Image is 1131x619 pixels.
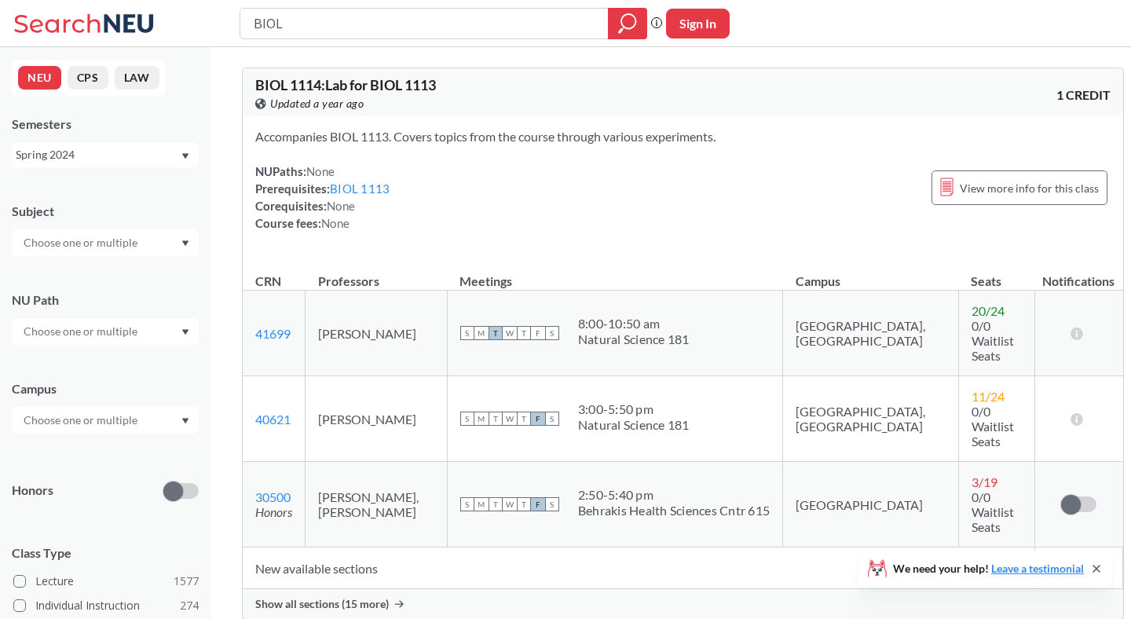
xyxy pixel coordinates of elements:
div: Subject [12,203,199,220]
span: S [545,412,559,426]
span: S [545,497,559,511]
th: Seats [958,257,1034,291]
svg: Dropdown arrow [181,329,189,335]
span: M [474,326,489,340]
span: Accompanies BIOL 1113. Covers topics from the course through various experiments. [255,129,716,144]
span: T [517,326,531,340]
a: 40621 [255,412,291,427]
span: F [531,497,545,511]
div: Dropdown arrow [12,318,199,345]
button: LAW [115,66,159,90]
span: Class Type [12,544,199,562]
span: T [489,326,503,340]
div: Campus [12,380,199,397]
span: None [327,199,355,213]
i: Honors [255,504,292,519]
span: View more info for this class [960,178,1099,198]
input: Class, professor, course number, "phrase" [252,10,597,37]
div: Spring 2024 [16,146,180,163]
input: Choose one or multiple [16,411,148,430]
span: F [531,326,545,340]
input: Choose one or multiple [16,233,148,252]
svg: Dropdown arrow [181,153,189,159]
div: Show all sections (15 more) [243,589,1123,619]
span: T [489,412,503,426]
label: Individual Instruction [13,595,199,616]
div: NU Path [12,291,199,309]
td: [PERSON_NAME], [PERSON_NAME] [306,462,448,548]
span: T [517,497,531,511]
span: S [460,412,474,426]
td: [PERSON_NAME] [306,291,448,376]
span: 1 CREDIT [1056,86,1111,104]
td: [PERSON_NAME] [306,376,448,462]
div: Dropdown arrow [12,407,199,434]
a: BIOL 1113 [330,181,390,196]
span: S [545,326,559,340]
input: Choose one or multiple [16,322,148,341]
a: 41699 [255,326,291,341]
span: BIOL 1114 : Lab for BIOL 1113 [255,76,436,93]
span: F [531,412,545,426]
span: 11 / 24 [972,389,1005,404]
span: 20 / 24 [972,303,1005,318]
span: M [474,497,489,511]
span: We need your help! [893,563,1084,574]
div: 3:00 - 5:50 pm [578,401,690,417]
span: S [460,497,474,511]
td: [GEOGRAPHIC_DATA], [GEOGRAPHIC_DATA] [783,376,959,462]
div: Spring 2024Dropdown arrow [12,142,199,167]
span: M [474,412,489,426]
span: None [306,164,335,178]
td: [GEOGRAPHIC_DATA] [783,462,959,548]
svg: magnifying glass [618,13,637,35]
span: Show all sections (15 more) [255,597,389,611]
div: Natural Science 181 [578,417,690,433]
span: Updated a year ago [270,95,364,112]
a: Leave a testimonial [991,562,1084,575]
svg: Dropdown arrow [181,240,189,247]
a: 30500 [255,489,291,504]
span: 0/0 Waitlist Seats [972,318,1014,363]
div: CRN [255,273,281,290]
div: Natural Science 181 [578,331,690,347]
div: NUPaths: Prerequisites: Corequisites: Course fees: [255,163,390,232]
span: T [517,412,531,426]
span: 274 [180,597,199,614]
td: New available sections [243,548,1034,589]
span: S [460,326,474,340]
div: Dropdown arrow [12,229,199,256]
div: Semesters [12,115,199,133]
button: NEU [18,66,61,90]
div: Behrakis Health Sciences Cntr 615 [578,503,770,518]
div: magnifying glass [608,8,647,39]
span: W [503,326,517,340]
span: None [321,216,350,230]
span: W [503,412,517,426]
th: Professors [306,257,448,291]
span: 0/0 Waitlist Seats [972,404,1014,449]
th: Meetings [447,257,782,291]
span: T [489,497,503,511]
div: 8:00 - 10:50 am [578,316,690,331]
th: Campus [783,257,959,291]
th: Notifications [1034,257,1122,291]
td: [GEOGRAPHIC_DATA], [GEOGRAPHIC_DATA] [783,291,959,376]
span: 3 / 19 [972,474,997,489]
span: 0/0 Waitlist Seats [972,489,1014,534]
button: CPS [68,66,108,90]
p: Honors [12,482,53,500]
svg: Dropdown arrow [181,418,189,424]
button: Sign In [666,9,730,38]
div: 2:50 - 5:40 pm [578,487,770,503]
span: 1577 [174,573,199,590]
span: W [503,497,517,511]
label: Lecture [13,571,199,592]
